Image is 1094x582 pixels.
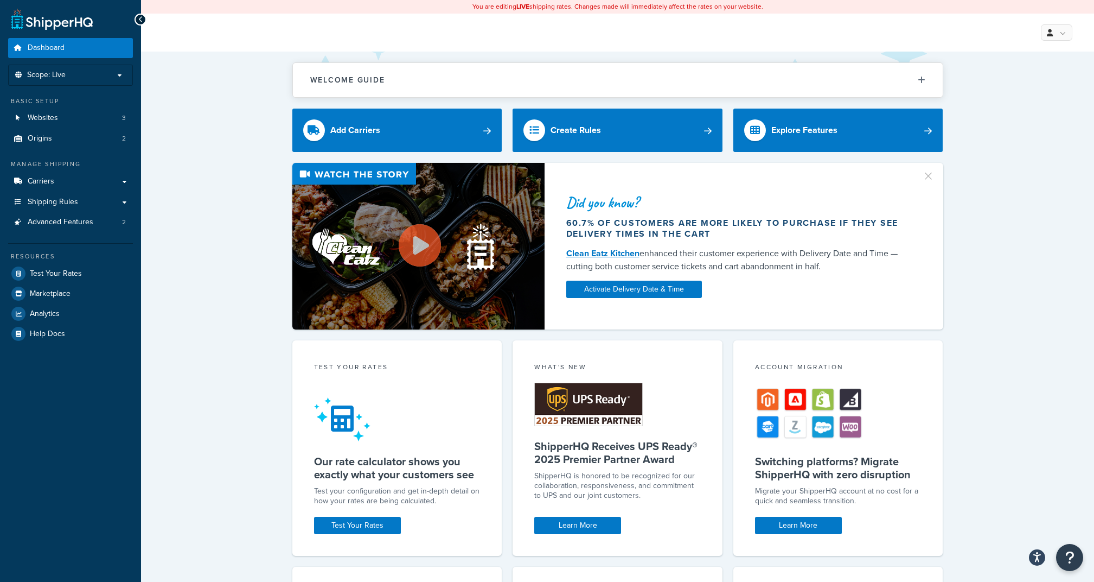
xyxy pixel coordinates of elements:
div: Manage Shipping [8,160,133,169]
span: Dashboard [28,43,65,53]
span: Analytics [30,309,60,319]
div: Did you know? [566,195,909,210]
a: Activate Delivery Date & Time [566,281,702,298]
span: Scope: Live [27,71,66,80]
div: Account Migration [755,362,922,375]
b: LIVE [516,2,529,11]
span: 2 [122,218,126,227]
a: Add Carriers [292,109,502,152]
h5: Switching platforms? Migrate ShipperHQ with zero disruption [755,455,922,481]
span: Advanced Features [28,218,93,227]
div: Basic Setup [8,97,133,106]
div: Add Carriers [330,123,380,138]
a: Clean Eatz Kitchen [566,247,639,260]
a: Learn More [534,517,621,534]
div: Test your rates [314,362,481,375]
span: Carriers [28,177,54,186]
button: Welcome Guide [293,63,943,97]
div: Test your configuration and get in-depth detail on how your rates are being calculated. [314,486,481,506]
span: Origins [28,134,52,143]
div: Migrate your ShipperHQ account at no cost for a quick and seamless transition. [755,486,922,506]
a: Shipping Rules [8,192,133,212]
img: Video thumbnail [292,163,545,330]
li: Advanced Features [8,212,133,232]
button: Open Resource Center [1056,544,1083,571]
div: Explore Features [771,123,837,138]
span: Shipping Rules [28,198,78,207]
div: 60.7% of customers are more likely to purchase if they see delivery times in the cart [566,218,909,239]
a: Advanced Features2 [8,212,133,232]
li: Websites [8,108,133,128]
a: Help Docs [8,324,133,344]
div: Resources [8,252,133,261]
h5: Our rate calculator shows you exactly what your customers see [314,455,481,481]
span: Help Docs [30,330,65,339]
a: Analytics [8,304,133,324]
a: Learn More [755,517,842,534]
h2: Welcome Guide [310,76,385,84]
a: Origins2 [8,129,133,149]
a: Dashboard [8,38,133,58]
a: Explore Features [733,109,943,152]
a: Carriers [8,172,133,192]
span: Test Your Rates [30,269,82,279]
div: enhanced their customer experience with Delivery Date and Time — cutting both customer service ti... [566,247,909,273]
span: Websites [28,113,58,123]
li: Origins [8,129,133,149]
span: Marketplace [30,289,71,299]
a: Websites3 [8,108,133,128]
h5: ShipperHQ Receives UPS Ready® 2025 Premier Partner Award [534,440,701,466]
a: Test Your Rates [314,517,401,534]
div: What's New [534,362,701,375]
span: 2 [122,134,126,143]
a: Create Rules [513,109,722,152]
a: Test Your Rates [8,264,133,283]
span: 3 [122,113,126,123]
a: Marketplace [8,284,133,303]
p: ShipperHQ is honored to be recognized for our collaboration, responsiveness, and commitment to UP... [534,471,701,501]
div: Create Rules [551,123,601,138]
